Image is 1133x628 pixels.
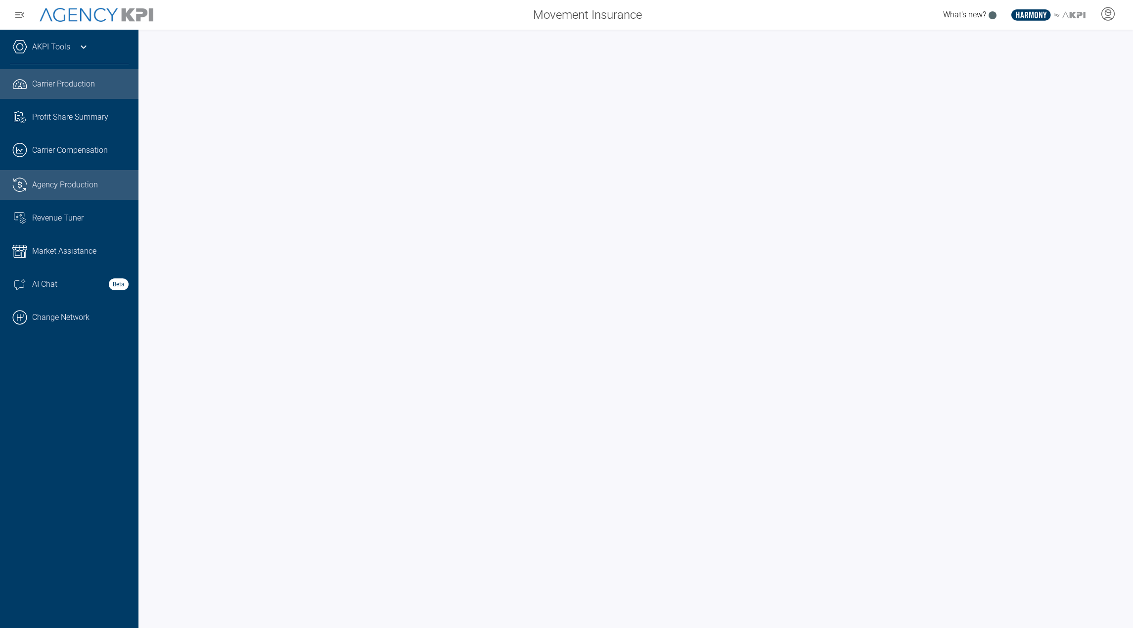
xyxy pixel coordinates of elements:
img: AgencyKPI [40,8,153,22]
span: Movement Insurance [533,6,642,24]
a: AKPI Tools [32,41,70,53]
span: Carrier Production [32,78,95,90]
span: Carrier Compensation [32,144,108,156]
span: Revenue Tuner [32,212,84,224]
span: AI Chat [32,278,57,290]
span: Agency Production [32,179,98,191]
span: What's new? [943,10,986,19]
span: Profit Share Summary [32,111,108,123]
span: Market Assistance [32,245,96,257]
strong: Beta [109,278,129,290]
